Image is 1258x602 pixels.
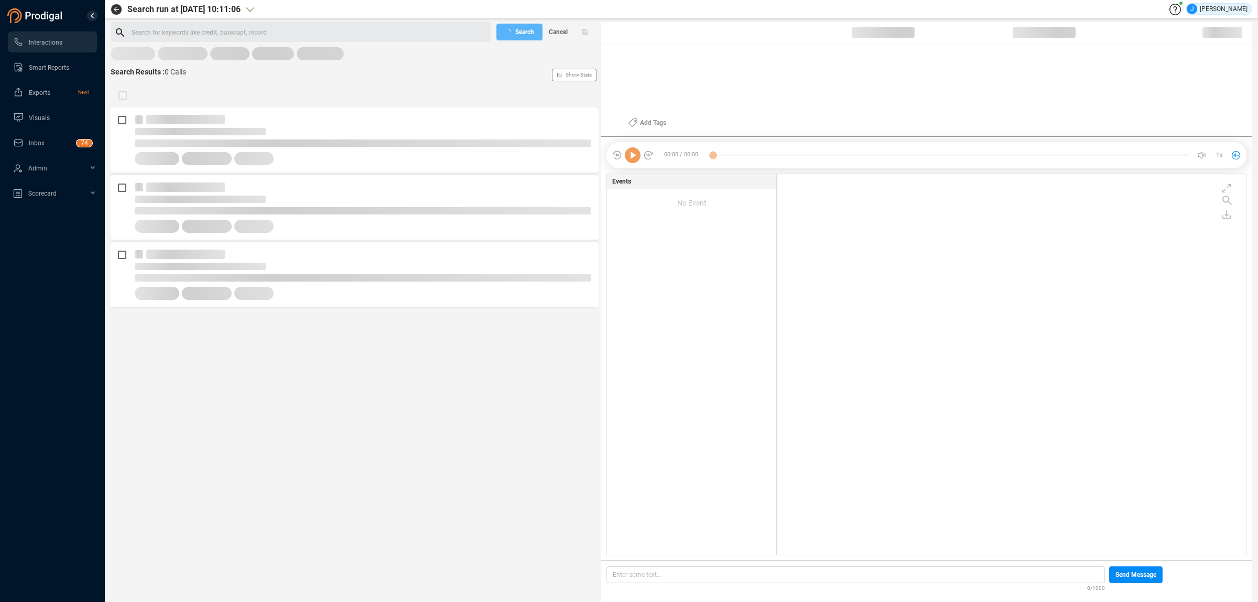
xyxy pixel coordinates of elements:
span: Smart Reports [29,64,69,71]
span: Add Tags [640,114,666,131]
img: prodigal-logo [7,8,65,23]
li: Visuals [8,107,97,128]
span: 1x [1216,147,1223,164]
span: Cancel [549,24,568,40]
span: Interactions [29,39,62,46]
li: Smart Reports [8,57,97,78]
button: 1x [1212,148,1227,163]
sup: 74 [77,139,92,147]
a: Inbox [13,132,89,153]
p: 4 [84,139,88,150]
span: Search Results : [111,68,165,76]
span: New! [78,82,89,103]
li: Interactions [8,31,97,52]
span: Search run at [DATE] 10:11:06 [127,3,241,16]
span: Events [612,177,631,186]
span: 0 Calls [165,68,186,76]
span: Scorecard [28,190,57,197]
span: Exports [29,89,50,96]
a: Smart Reports [13,57,89,78]
span: 0/1000 [1087,583,1105,592]
a: Visuals [13,107,89,128]
button: Cancel [543,24,574,40]
span: J [1190,4,1194,14]
span: 00:00 / 00:00 [654,147,713,163]
div: No Event [607,189,776,217]
span: Admin [28,165,47,172]
span: Show Stats [566,12,592,138]
button: Add Tags [622,114,673,131]
li: Inbox [8,132,97,153]
a: Interactions [13,31,89,52]
button: Show Stats [552,69,597,81]
span: Inbox [29,139,45,147]
div: grid [783,177,1246,554]
a: ExportsNew! [13,82,89,103]
li: Exports [8,82,97,103]
p: 7 [81,139,84,150]
span: Visuals [29,114,50,122]
div: [PERSON_NAME] [1187,4,1248,14]
button: Send Message [1109,566,1163,583]
span: Send Message [1115,566,1156,583]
